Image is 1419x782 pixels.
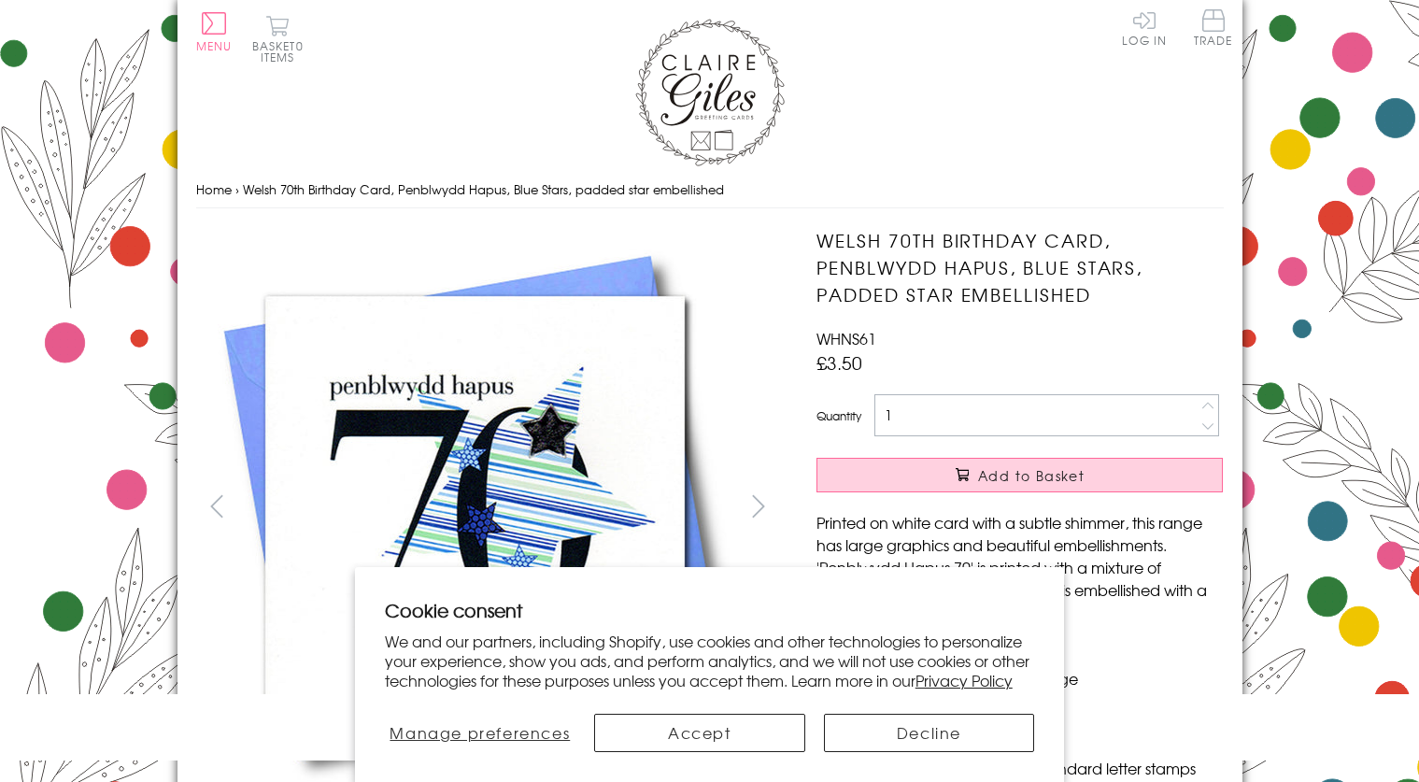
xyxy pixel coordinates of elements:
h2: Cookie consent [385,597,1035,623]
button: next [737,485,779,527]
span: › [235,180,239,198]
p: We and our partners, including Shopify, use cookies and other technologies to personalize your ex... [385,632,1035,690]
span: Manage preferences [390,721,570,744]
label: Quantity [816,407,861,424]
img: Claire Giles Greetings Cards [635,19,785,166]
span: Trade [1194,9,1233,46]
button: Menu [196,12,233,51]
button: Basket0 items [252,15,304,63]
button: Manage preferences [385,714,575,752]
nav: breadcrumbs [196,171,1224,209]
span: £3.50 [816,349,862,376]
a: Home [196,180,232,198]
button: Accept [594,714,805,752]
a: Privacy Policy [915,669,1013,691]
button: Add to Basket [816,458,1223,492]
span: Menu [196,37,233,54]
h1: Welsh 70th Birthday Card, Penblwydd Hapus, Blue Stars, padded star embellished [816,227,1223,307]
button: prev [196,485,238,527]
span: Add to Basket [978,466,1085,485]
button: Decline [824,714,1035,752]
span: Welsh 70th Birthday Card, Penblwydd Hapus, Blue Stars, padded star embellished [243,180,724,198]
span: 0 items [261,37,304,65]
span: WHNS61 [816,327,876,349]
a: Log In [1122,9,1167,46]
p: Printed on white card with a subtle shimmer, this range has large graphics and beautiful embellis... [816,511,1223,623]
a: Trade [1194,9,1233,50]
